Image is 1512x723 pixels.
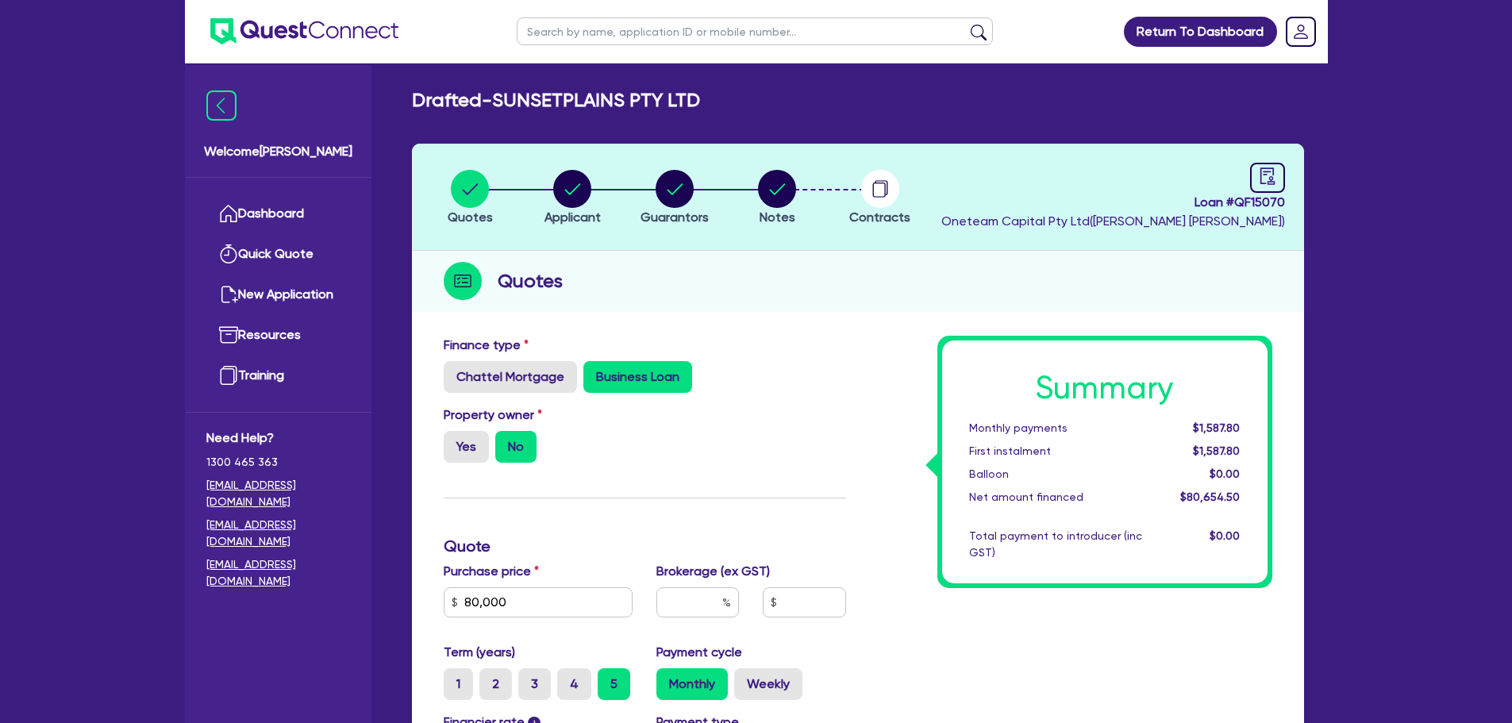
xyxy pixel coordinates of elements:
img: resources [219,325,238,344]
button: Quotes [447,169,494,228]
label: Property owner [444,406,542,425]
label: 3 [518,668,551,700]
img: training [219,366,238,385]
label: Term (years) [444,643,515,662]
div: Net amount financed [957,489,1154,506]
label: Brokerage (ex GST) [656,562,770,581]
a: New Application [206,275,350,315]
button: Guarantors [640,169,710,228]
img: step-icon [444,262,482,300]
span: audit [1259,167,1276,185]
label: Finance type [444,336,529,355]
label: Weekly [734,668,802,700]
h2: Quotes [498,267,563,295]
a: [EMAIL_ADDRESS][DOMAIN_NAME] [206,556,350,590]
div: Monthly payments [957,420,1154,436]
span: Applicant [544,210,601,225]
span: Welcome [PERSON_NAME] [204,142,352,161]
label: No [495,431,537,463]
span: $0.00 [1210,467,1240,480]
img: icon-menu-close [206,90,237,121]
img: quest-connect-logo-blue [210,18,398,44]
span: $80,654.50 [1180,490,1240,503]
label: Payment cycle [656,643,742,662]
label: 5 [598,668,630,700]
a: Resources [206,315,350,356]
span: $0.00 [1210,529,1240,542]
label: Chattel Mortgage [444,361,577,393]
span: Loan # QF15070 [941,193,1285,212]
span: 1300 465 363 [206,454,350,471]
label: Business Loan [583,361,692,393]
label: 1 [444,668,473,700]
span: Guarantors [641,210,709,225]
span: Notes [760,210,795,225]
img: new-application [219,285,238,304]
label: Monthly [656,668,728,700]
h1: Summary [969,369,1241,407]
a: Training [206,356,350,396]
a: audit [1250,163,1285,193]
span: Need Help? [206,429,350,448]
div: Total payment to introducer (inc GST) [957,528,1154,561]
a: [EMAIL_ADDRESS][DOMAIN_NAME] [206,477,350,510]
span: Quotes [448,210,493,225]
button: Notes [757,169,797,228]
h3: Quote [444,536,846,556]
label: 4 [557,668,591,700]
img: quick-quote [219,244,238,263]
button: Contracts [848,169,911,228]
label: 2 [479,668,512,700]
span: Contracts [849,210,910,225]
label: Yes [444,431,489,463]
a: Dropdown toggle [1280,11,1322,52]
span: Oneteam Capital Pty Ltd ( [PERSON_NAME] [PERSON_NAME] ) [941,213,1285,229]
a: [EMAIL_ADDRESS][DOMAIN_NAME] [206,517,350,550]
span: $1,587.80 [1193,421,1240,434]
div: First instalment [957,443,1154,460]
a: Return To Dashboard [1124,17,1277,47]
a: Dashboard [206,194,350,234]
input: Search by name, application ID or mobile number... [517,17,993,45]
button: Applicant [544,169,602,228]
h2: Drafted - SUNSETPLAINS PTY LTD [412,89,700,112]
a: Quick Quote [206,234,350,275]
span: $1,587.80 [1193,444,1240,457]
div: Balloon [957,466,1154,483]
label: Purchase price [444,562,539,581]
